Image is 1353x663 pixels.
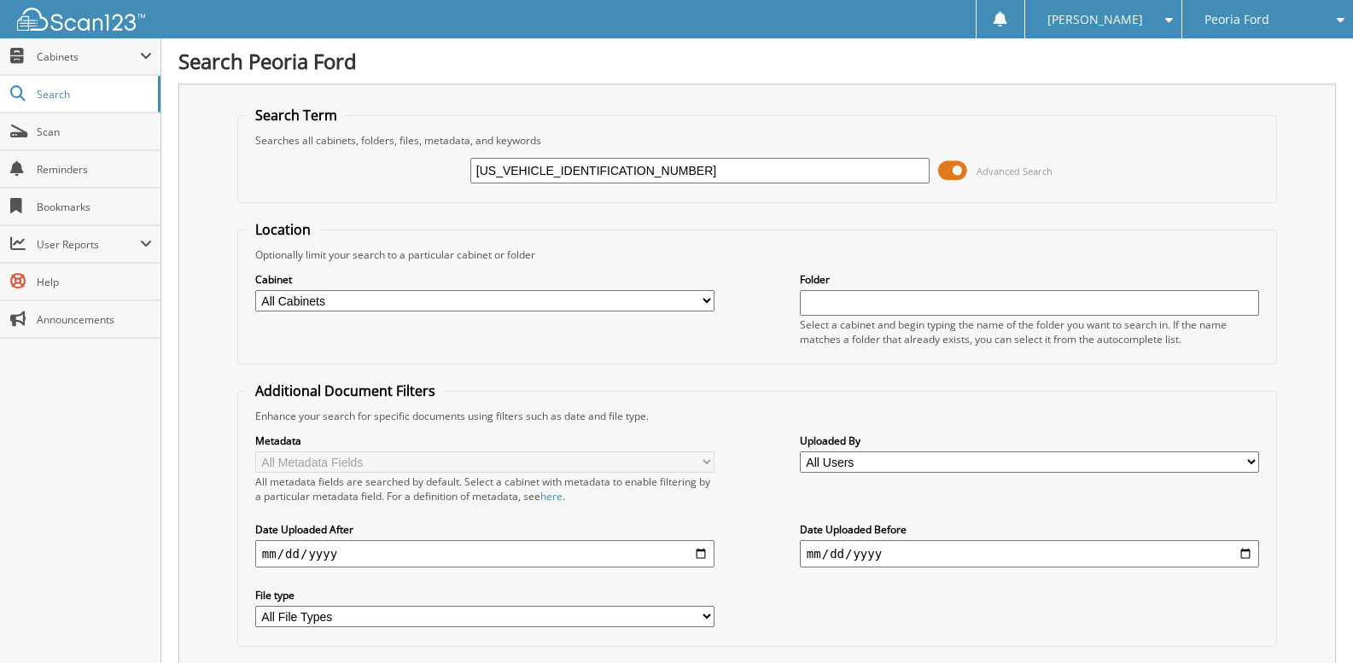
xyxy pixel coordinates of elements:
label: Date Uploaded Before [800,522,1259,537]
input: start [255,540,714,567]
h1: Search Peoria Ford [178,47,1336,75]
div: Select a cabinet and begin typing the name of the folder you want to search in. If the name match... [800,317,1259,346]
a: here [540,489,563,503]
span: [PERSON_NAME] [1047,15,1143,25]
label: Cabinet [255,272,714,287]
span: Scan [37,125,152,139]
span: User Reports [37,237,140,252]
span: Cabinets [37,49,140,64]
span: Announcements [37,312,152,327]
div: All metadata fields are searched by default. Select a cabinet with metadata to enable filtering b... [255,474,714,503]
label: Metadata [255,433,714,448]
input: end [800,540,1259,567]
span: Search [37,87,149,102]
legend: Location [247,220,319,239]
img: scan123-logo-white.svg [17,8,145,31]
span: Peoria Ford [1204,15,1269,25]
span: Help [37,275,152,289]
legend: Search Term [247,106,346,125]
div: Searches all cabinets, folders, files, metadata, and keywords [247,133,1268,148]
div: Optionally limit your search to a particular cabinet or folder [247,247,1268,262]
span: Advanced Search [977,165,1053,177]
legend: Additional Document Filters [247,381,444,400]
div: Enhance your search for specific documents using filters such as date and file type. [247,409,1268,423]
label: Folder [800,272,1259,287]
iframe: Chat Widget [1268,581,1353,663]
span: Reminders [37,162,152,177]
label: Uploaded By [800,433,1259,448]
label: File type [255,588,714,602]
span: Bookmarks [37,200,152,214]
label: Date Uploaded After [255,522,714,537]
